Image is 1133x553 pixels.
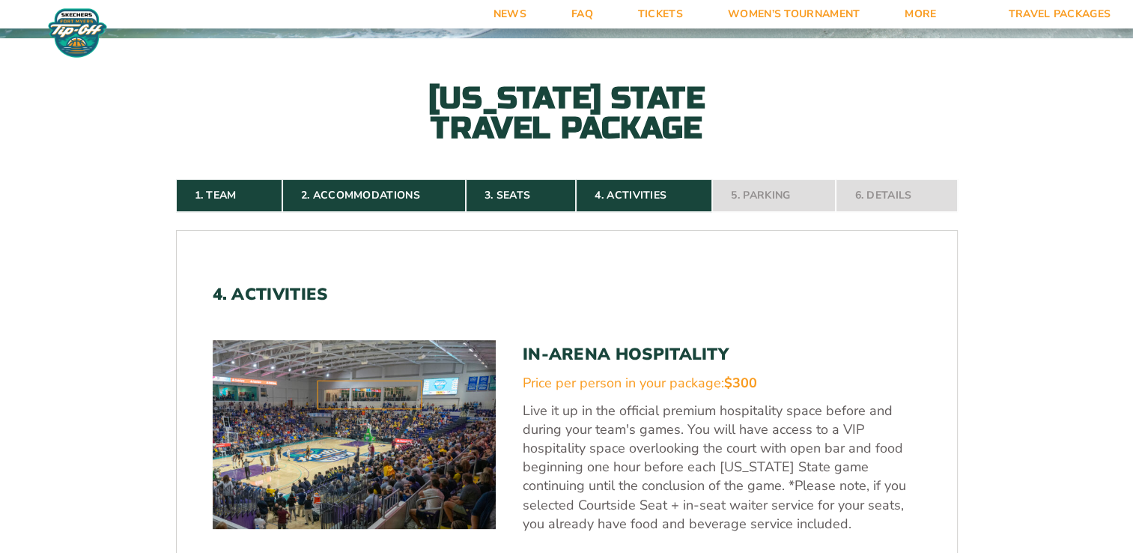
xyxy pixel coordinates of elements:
[466,179,576,212] a: 3. Seats
[213,340,496,529] img: In-Arena Hospitality
[45,7,110,58] img: Fort Myers Tip-Off
[523,374,921,393] div: Price per person in your package:
[402,83,732,143] h2: [US_STATE] State Travel Package
[724,374,757,392] span: $300
[282,179,466,212] a: 2. Accommodations
[213,285,921,304] h2: 4. Activities
[176,179,282,212] a: 1. Team
[523,402,921,534] p: Live it up in the official premium hospitality space before and during your team's games. You wil...
[523,345,921,364] h3: In-Arena Hospitality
